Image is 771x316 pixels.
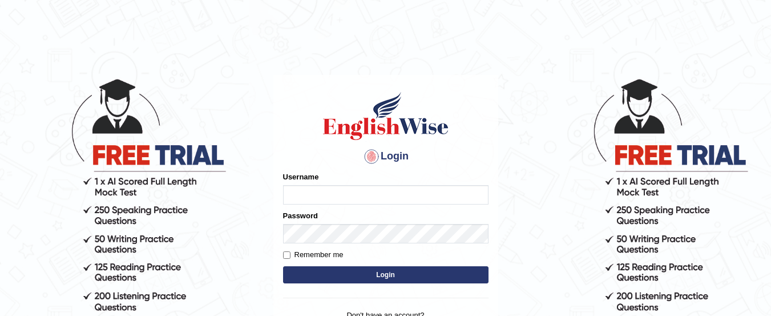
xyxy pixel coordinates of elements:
img: Logo of English Wise sign in for intelligent practice with AI [321,90,451,142]
h4: Login [283,147,489,166]
label: Username [283,171,319,182]
label: Remember me [283,249,344,261]
button: Login [283,266,489,283]
label: Password [283,210,318,221]
input: Remember me [283,251,290,259]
